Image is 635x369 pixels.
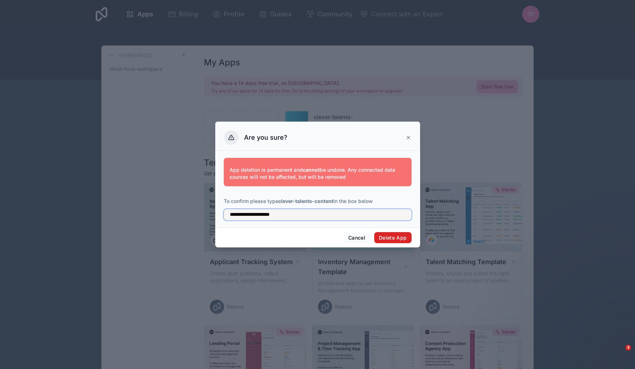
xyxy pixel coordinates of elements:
[625,345,631,351] span: 3
[493,300,635,350] iframe: Intercom notifications message
[278,198,333,204] strong: clever-talents-content
[224,198,412,205] p: To confirm please type in the box below
[303,167,320,173] strong: cannot
[344,232,370,244] button: Cancel
[374,232,412,244] button: Delete App
[611,345,628,362] iframe: Intercom live chat
[244,133,287,142] h3: Are you sure?
[229,166,406,181] p: App deletion is permanent and be undone. Any connected data sources will not be affected, but wil...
